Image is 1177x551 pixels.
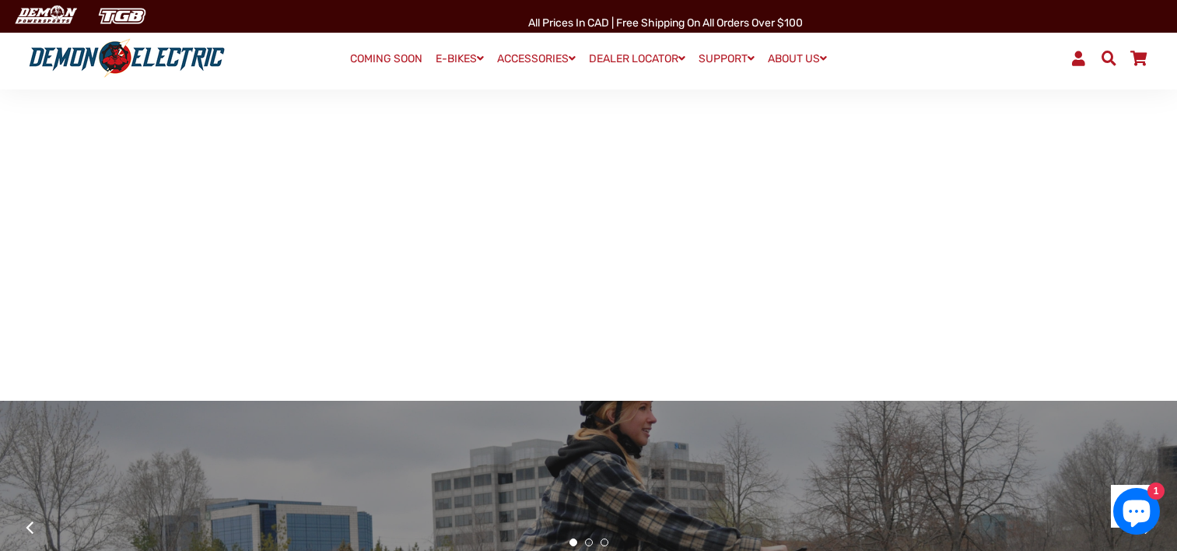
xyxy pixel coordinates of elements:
[90,3,154,29] img: TGB Canada
[8,3,82,29] img: Demon Electric
[1109,488,1165,539] inbox-online-store-chat: Shopify online store chat
[762,47,832,70] a: ABOUT US
[569,539,577,546] button: 1 of 3
[601,539,608,546] button: 3 of 3
[585,539,593,546] button: 2 of 3
[23,38,230,79] img: Demon Electric logo
[693,47,760,70] a: SUPPORT
[430,47,489,70] a: E-BIKES
[528,16,803,30] span: All Prices in CAD | Free shipping on all orders over $100
[583,47,691,70] a: DEALER LOCATOR
[345,48,428,70] a: COMING SOON
[492,47,581,70] a: ACCESSORIES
